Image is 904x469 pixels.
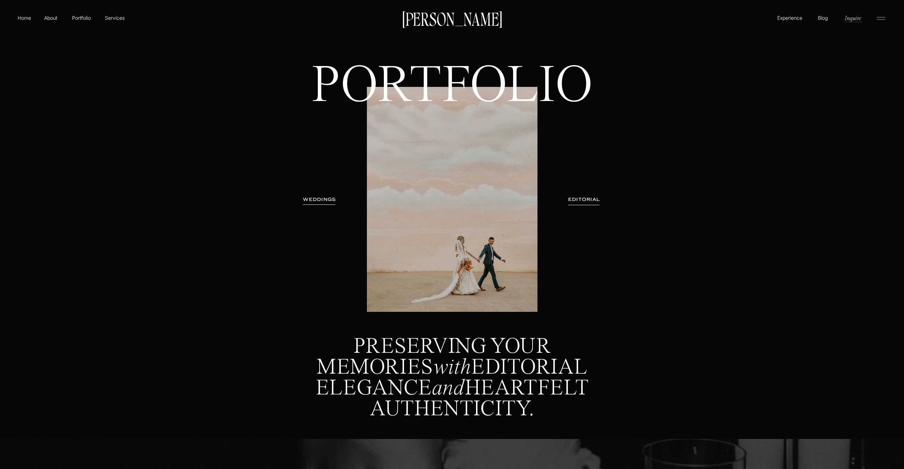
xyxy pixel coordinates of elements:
[399,11,505,26] a: [PERSON_NAME]
[289,337,615,400] p: PRESERVING YOUR MEMORIES EDITORIAL ELEGANCE HEARTFELT AUTHENTICITY.
[776,14,803,22] a: Experience
[844,14,862,22] a: Inquire
[816,14,829,21] a: Blog
[432,378,465,400] i: and
[299,64,605,159] h1: PORTFOLIO
[104,14,125,22] a: Services
[433,357,471,379] i: with
[16,14,32,22] a: Home
[69,14,94,22] a: Portfolio
[297,196,342,203] a: WEDDINGS
[558,196,610,203] a: EDITORIAL
[43,14,59,21] a: About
